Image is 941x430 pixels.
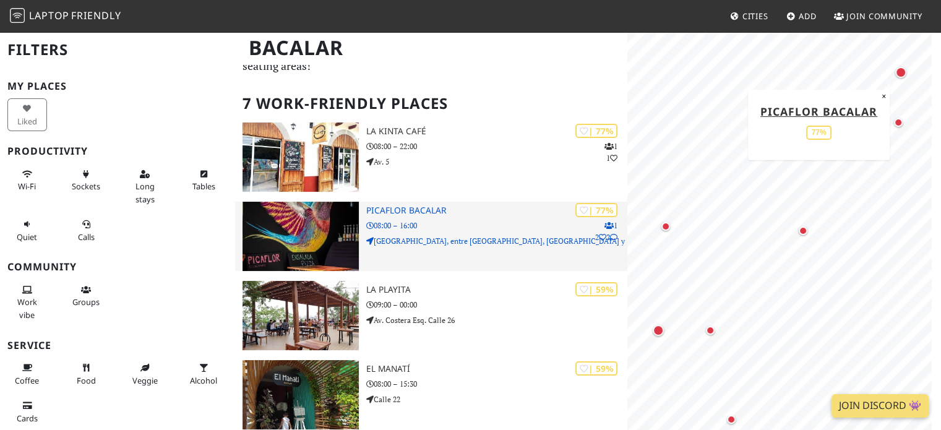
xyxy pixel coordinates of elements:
[10,8,25,23] img: LaptopFriendly
[7,80,228,92] h3: My Places
[135,181,155,204] span: Long stays
[7,214,47,247] button: Quiet
[595,220,617,243] p: 1 2 2
[781,5,822,27] a: Add
[575,203,617,217] div: | 77%
[658,219,673,234] div: Map marker
[366,156,628,168] p: Av. 5
[366,285,628,295] h3: La Playita
[366,378,628,390] p: 08:00 – 15:30
[17,413,38,424] span: Credit cards
[366,140,628,152] p: 08:00 – 22:00
[604,140,617,164] p: 1 1
[366,364,628,374] h3: El Manatí
[7,280,47,325] button: Work vibe
[575,282,617,296] div: | 59%
[760,104,877,119] a: Picaflor Bacalar
[724,412,739,427] div: Map marker
[66,280,106,312] button: Groups
[891,115,906,130] div: Map marker
[893,64,909,80] div: Map marker
[72,181,100,192] span: Power sockets
[725,5,773,27] a: Cities
[243,281,358,350] img: La Playita
[17,296,37,320] span: People working
[243,360,358,429] img: El Manatí
[366,314,628,326] p: Av. Costera Esq. Calle 26
[29,9,69,22] span: Laptop
[192,181,215,192] span: Work-friendly tables
[366,299,628,311] p: 09:00 – 00:00
[235,123,627,192] a: La Kinta Café | 77% 11 La Kinta Café 08:00 – 22:00 Av. 5
[132,375,158,386] span: Veggie
[243,202,358,271] img: Picaflor Bacalar
[125,164,165,209] button: Long stays
[184,164,223,197] button: Tables
[77,375,96,386] span: Food
[7,340,228,351] h3: Service
[650,322,666,338] div: Map marker
[10,6,121,27] a: LaptopFriendly LaptopFriendly
[799,11,817,22] span: Add
[366,393,628,405] p: Calle 22
[15,375,39,386] span: Coffee
[703,323,718,338] div: Map marker
[235,360,627,429] a: El Manatí | 59% El Manatí 08:00 – 15:30 Calle 22
[66,214,106,247] button: Calls
[366,235,628,247] p: [GEOGRAPHIC_DATA], entre [GEOGRAPHIC_DATA], [GEOGRAPHIC_DATA] y
[829,5,927,27] a: Join Community
[7,261,228,273] h3: Community
[7,395,47,428] button: Cards
[243,123,358,192] img: La Kinta Café
[66,164,106,197] button: Sockets
[7,31,228,69] h2: Filters
[878,90,890,103] button: Close popup
[235,281,627,350] a: La Playita | 59% La Playita 09:00 – 00:00 Av. Costera Esq. Calle 26
[366,126,628,137] h3: La Kinta Café
[125,358,165,390] button: Veggie
[366,205,628,216] h3: Picaflor Bacalar
[243,85,620,123] h2: 7 Work-Friendly Places
[7,358,47,390] button: Coffee
[239,31,625,65] h1: Bacalar
[184,358,223,390] button: Alcohol
[78,231,95,243] span: Video/audio calls
[846,11,922,22] span: Join Community
[575,124,617,138] div: | 77%
[7,145,228,157] h3: Productivity
[366,220,628,231] p: 08:00 – 16:00
[72,296,100,307] span: Group tables
[235,202,627,271] a: Picaflor Bacalar | 77% 122 Picaflor Bacalar 08:00 – 16:00 [GEOGRAPHIC_DATA], entre [GEOGRAPHIC_DA...
[796,223,810,238] div: Map marker
[66,358,106,390] button: Food
[17,231,37,243] span: Quiet
[806,126,831,140] div: 77%
[18,181,36,192] span: Stable Wi-Fi
[742,11,768,22] span: Cities
[71,9,121,22] span: Friendly
[190,375,217,386] span: Alcohol
[7,164,47,197] button: Wi-Fi
[575,361,617,376] div: | 59%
